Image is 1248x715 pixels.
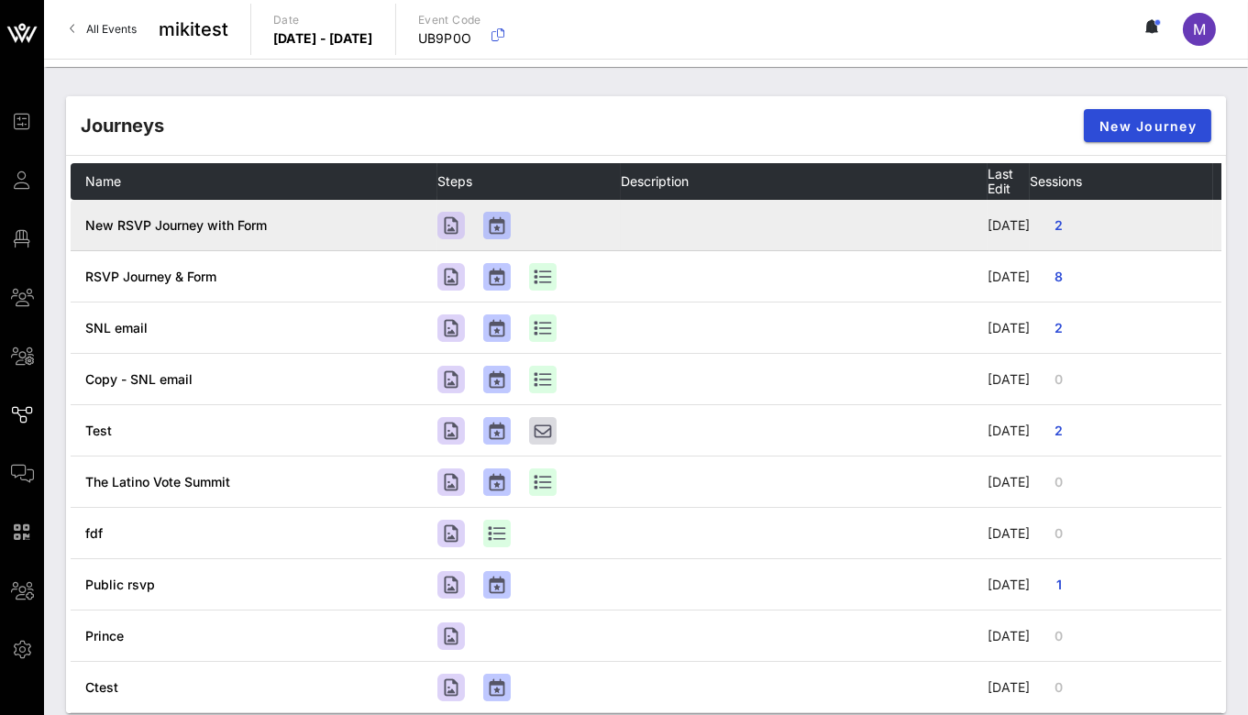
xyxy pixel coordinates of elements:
[1044,423,1074,438] span: 2
[1044,269,1074,284] span: 8
[85,577,155,592] a: Public rsvp
[1193,20,1206,38] span: M
[59,15,148,44] a: All Events
[621,173,689,189] span: Description
[988,217,1030,233] span: [DATE]
[1030,173,1082,189] span: Sessions
[85,525,103,541] a: fdf
[85,474,230,489] a: The Latino Vote Summit
[159,16,228,43] span: mikitest
[1084,109,1211,142] button: New Journey
[988,525,1030,541] span: [DATE]
[418,29,481,48] p: UB9P0O
[1030,568,1088,601] button: 1
[621,163,988,200] th: Description: Not sorted. Activate to sort ascending.
[1030,260,1088,293] button: 8
[85,269,216,284] a: RSVP Journey & Form
[273,29,373,48] p: [DATE] - [DATE]
[1044,217,1074,233] span: 2
[988,474,1030,489] span: [DATE]
[1044,577,1074,592] span: 1
[988,628,1030,643] span: [DATE]
[1183,13,1216,46] div: M
[81,112,164,139] div: Journeys
[85,217,267,233] a: New RSVP Journey with Form
[85,371,193,387] a: Copy - SNL email
[1030,312,1088,345] button: 2
[1030,209,1088,242] button: 2
[418,11,481,29] p: Event Code
[988,423,1030,438] span: [DATE]
[1030,414,1088,447] button: 2
[85,173,121,189] span: Name
[86,22,137,36] span: All Events
[85,628,124,643] a: Prince
[71,163,437,200] th: Name: Not sorted. Activate to sort ascending.
[988,371,1030,387] span: [DATE]
[273,11,373,29] p: Date
[1044,320,1074,335] span: 2
[1030,163,1213,200] th: Sessions: Not sorted. Activate to sort ascending.
[988,166,1013,196] span: Last Edit
[988,577,1030,592] span: [DATE]
[85,679,118,695] a: Ctest
[437,163,621,200] th: Steps
[437,173,472,189] span: Steps
[988,679,1030,695] span: [DATE]
[988,163,1030,200] th: Last Edit: Not sorted. Activate to sort ascending.
[988,320,1030,335] span: [DATE]
[1099,118,1197,134] span: New Journey
[85,320,148,335] a: SNL email
[988,269,1030,284] span: [DATE]
[85,423,112,438] a: Test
